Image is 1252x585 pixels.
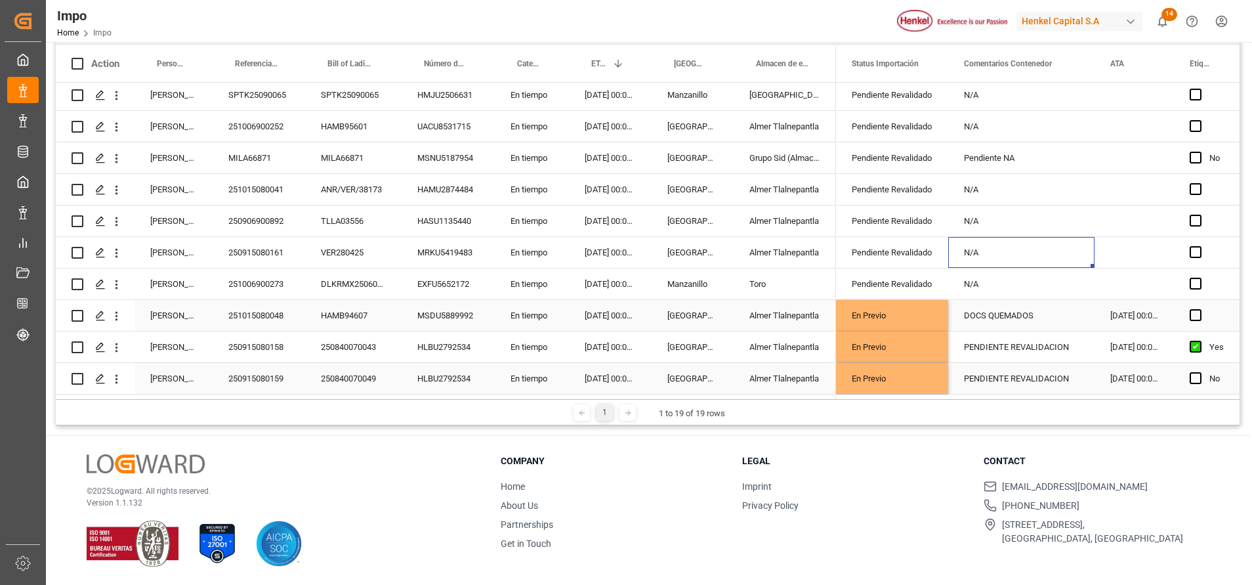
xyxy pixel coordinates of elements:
div: Henkel Capital S.A [1016,12,1142,31]
span: [STREET_ADDRESS], [GEOGRAPHIC_DATA], [GEOGRAPHIC_DATA] [1002,518,1183,546]
div: [DATE] 00:00:00 [569,79,652,110]
div: Almer Tlalnepantla [734,111,836,142]
span: [GEOGRAPHIC_DATA] - Locode [674,59,706,68]
a: Imprint [742,481,772,492]
span: Persona responsable de seguimiento [157,59,185,68]
div: Toro [734,269,836,299]
div: [PERSON_NAME] [135,206,213,236]
div: En tiempo [495,363,569,394]
span: Status Importación [852,59,919,68]
span: 14 [1161,8,1177,21]
a: About Us [501,500,538,511]
div: [DATE] 00:00:00 [569,111,652,142]
div: [DATE] 00:00:00 [569,174,652,205]
div: UACU8531715 [402,111,495,142]
div: Almer Tlalnepantla [734,332,836,362]
div: Pendiente Revalidado [852,175,932,205]
span: [PHONE_NUMBER] [1002,499,1079,513]
p: © 2025 Logward. All rights reserved. [87,485,468,497]
div: En tiempo [495,142,569,173]
div: [PERSON_NAME] [135,79,213,110]
div: [GEOGRAPHIC_DATA] [652,206,734,236]
div: En Previo [852,332,932,362]
div: No [1209,143,1224,173]
div: ANR/VER/38173 [305,174,402,205]
a: Home [501,481,525,492]
div: En tiempo [495,111,569,142]
div: Press SPACE to select this row. [56,111,836,142]
div: [GEOGRAPHIC_DATA] [652,363,734,394]
div: PENDIENTE REVALIDACION [948,332,1095,362]
div: [DATE] 00:00:00 [569,269,652,299]
div: Pendiente Revalidado [852,80,932,110]
div: [GEOGRAPHIC_DATA] [734,79,836,110]
div: MRKU5419483 [402,237,495,268]
div: [PERSON_NAME] [135,111,213,142]
img: ISO 27001 Certification [194,521,240,567]
div: N/A [948,79,1095,110]
img: ISO 9001 & ISO 14001 Certification [87,521,178,567]
div: Almer Tlalnepantla [734,300,836,331]
div: En Previo [852,301,932,331]
div: Press SPACE to select this row. [56,142,836,174]
div: MILA66871 [213,142,305,173]
div: DOCS QUEMADOS [948,300,1095,331]
div: [GEOGRAPHIC_DATA] [652,332,734,362]
div: 250840070043 [305,332,402,362]
div: 250915080159 [213,363,305,394]
div: 250915080158 [213,332,305,362]
div: [GEOGRAPHIC_DATA] [652,142,734,173]
button: Henkel Capital S.A [1016,9,1148,33]
div: HLBU2792534 [402,363,495,394]
div: [PERSON_NAME] [135,269,213,299]
a: Privacy Policy [742,500,799,511]
div: Press SPACE to select this row. [56,237,836,269]
div: Impo [57,6,112,26]
div: 250840070049 [305,363,402,394]
div: [DATE] 00:00:00 [569,206,652,236]
div: [PERSON_NAME] [135,363,213,394]
div: N/A [948,269,1095,299]
div: N/A [948,111,1095,142]
div: [GEOGRAPHIC_DATA] [652,174,734,205]
div: En tiempo [495,332,569,362]
div: En tiempo [495,300,569,331]
span: Almacen de entrega [756,59,808,68]
div: Pendiente Revalidado [852,143,932,173]
div: Pendiente Revalidado [852,269,932,299]
div: En tiempo [495,237,569,268]
img: AICPA SOC [256,521,302,567]
div: 1 to 19 of 19 rows [659,407,725,420]
div: Almer Tlalnepantla [734,206,836,236]
span: Categoría [517,59,541,68]
div: [DATE] 00:00:00 [569,300,652,331]
button: show 14 new notifications [1148,7,1177,36]
div: PENDIENTE REVALIDACION [948,363,1095,394]
div: Manzanillo [652,269,734,299]
div: [DATE] 00:00:00 [1095,363,1174,394]
div: Pendiente Revalidado [852,206,932,236]
div: 251006900252 [213,111,305,142]
p: Version 1.1.132 [87,497,468,509]
div: 1 [596,404,613,421]
div: No [1209,364,1224,394]
div: 251006900273 [213,269,305,299]
span: Etiquetado? [1190,59,1212,68]
img: Logward Logo [87,454,205,473]
h3: Company [501,454,726,468]
div: Almer Tlalnepantla [734,237,836,268]
div: N/A [948,237,1095,268]
div: [DATE] 00:00:00 [569,142,652,173]
div: [GEOGRAPHIC_DATA] [652,237,734,268]
div: HAMB94607 [305,300,402,331]
div: HAMU2874484 [402,174,495,205]
div: HLBU2792534 [402,332,495,362]
span: Comentarios Contenedor [964,59,1052,68]
div: [DATE] 00:00:00 [1095,300,1174,331]
div: [PERSON_NAME] [135,332,213,362]
div: [DATE] 00:00:00 [569,363,652,394]
div: Pendiente Revalidado [852,112,932,142]
div: Press SPACE to select this row. [56,332,836,363]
